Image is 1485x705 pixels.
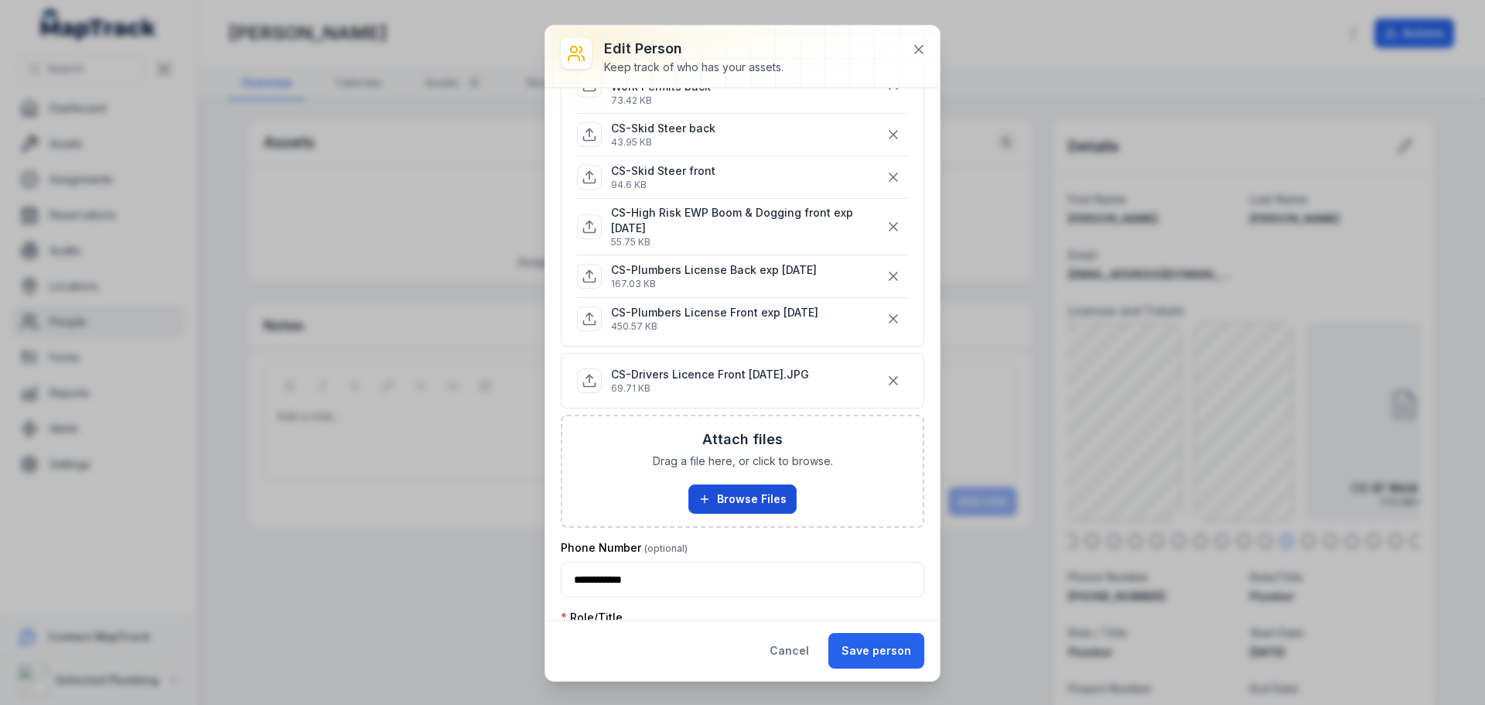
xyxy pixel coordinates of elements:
h3: Attach files [702,429,783,450]
p: 55.75 KB [611,236,879,248]
p: CS-Skid Steer front [611,163,715,179]
h3: Edit person [604,38,783,60]
p: CS-Plumbers License Back exp [DATE] [611,262,817,278]
label: Phone Number [561,540,688,556]
span: Drag a file here, or click to browse. [653,453,833,469]
p: CS-Drivers Licence Front [DATE].JPG [611,367,809,382]
button: Save person [828,633,924,669]
p: 73.42 KB [611,94,879,107]
p: 94.6 KB [611,179,715,191]
p: 69.71 KB [611,382,809,395]
p: 167.03 KB [611,278,817,290]
label: Role/Title [561,610,623,625]
div: Keep track of who has your assets. [604,60,783,75]
p: 43.95 KB [611,136,715,149]
p: CS-High Risk EWP Boom & Dogging front exp [DATE] [611,205,879,236]
button: Cancel [756,633,822,669]
p: CS-Skid Steer back [611,121,715,136]
p: 450.57 KB [611,320,818,333]
p: CS-Plumbers License Front exp [DATE] [611,305,818,320]
button: Browse Files [688,484,797,514]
